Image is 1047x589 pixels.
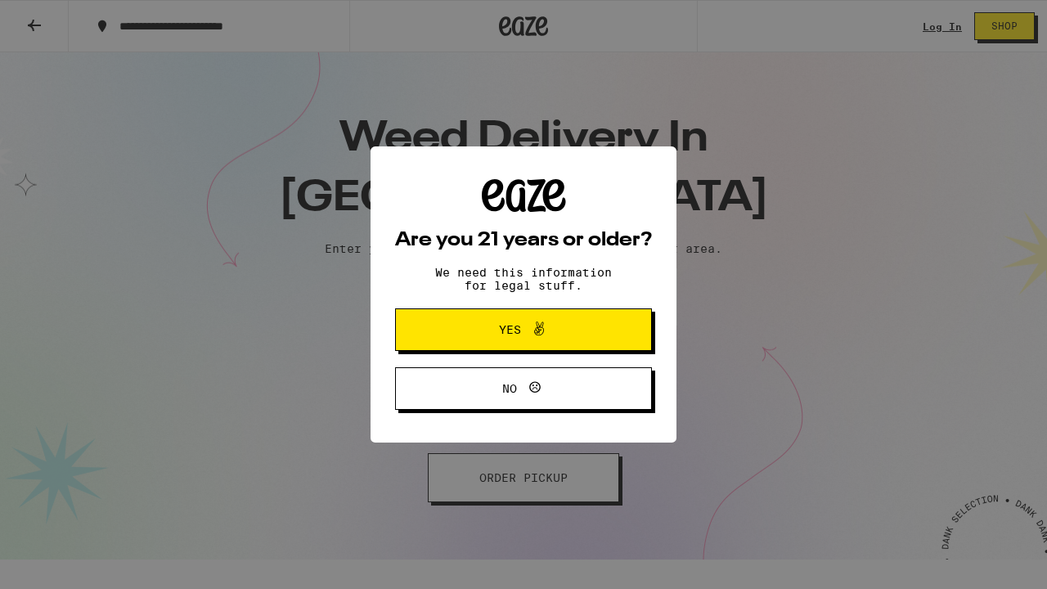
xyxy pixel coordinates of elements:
[502,383,517,394] span: No
[395,231,652,250] h2: Are you 21 years or older?
[395,367,652,410] button: No
[421,266,626,292] p: We need this information for legal stuff.
[499,324,521,335] span: Yes
[395,308,652,351] button: Yes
